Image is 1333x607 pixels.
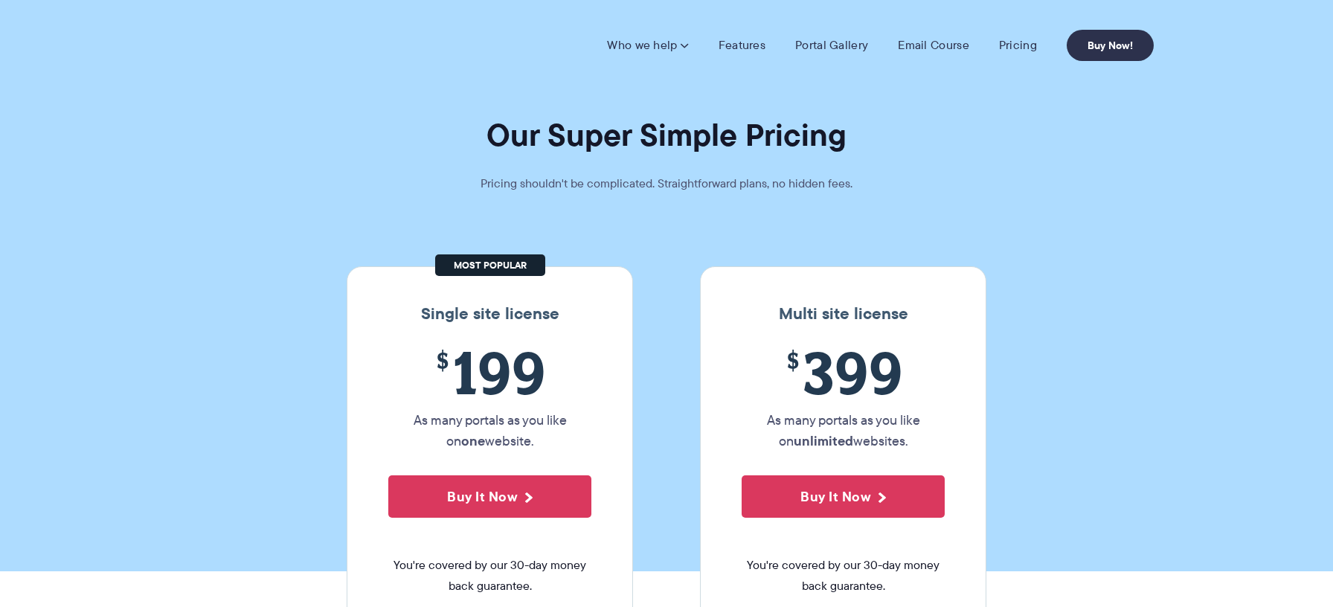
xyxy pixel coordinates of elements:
a: Buy Now! [1067,30,1154,61]
span: You're covered by our 30-day money back guarantee. [742,555,945,597]
p: As many portals as you like on websites. [742,410,945,452]
button: Buy It Now [742,475,945,518]
h3: Multi site license [716,304,971,324]
a: Email Course [898,38,969,53]
a: Who we help [607,38,688,53]
h3: Single site license [362,304,617,324]
strong: one [461,431,485,451]
p: Pricing shouldn't be complicated. Straightforward plans, no hidden fees. [443,173,890,194]
a: Pricing [999,38,1037,53]
p: As many portals as you like on website. [388,410,591,452]
button: Buy It Now [388,475,591,518]
span: You're covered by our 30-day money back guarantee. [388,555,591,597]
strong: unlimited [794,431,853,451]
a: Portal Gallery [795,38,868,53]
a: Features [719,38,765,53]
span: 199 [388,338,591,406]
span: 399 [742,338,945,406]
